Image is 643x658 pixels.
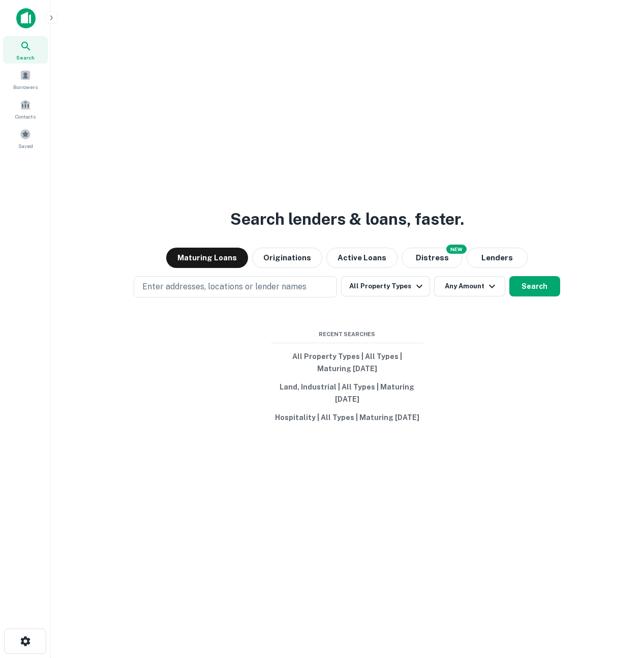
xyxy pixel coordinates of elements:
[271,330,423,339] span: Recent Searches
[13,83,38,91] span: Borrowers
[434,276,505,296] button: Any Amount
[16,53,35,62] span: Search
[326,248,397,268] button: Active Loans
[509,276,560,296] button: Search
[134,276,337,297] button: Enter addresses, locations or lender names
[271,378,423,408] button: Land, Industrial | All Types | Maturing [DATE]
[3,95,48,123] a: Contacts
[18,142,33,150] span: Saved
[3,66,48,93] a: Borrowers
[3,36,48,64] a: Search
[271,408,423,427] button: Hospitality | All Types | Maturing [DATE]
[446,245,467,254] div: NEW
[142,281,307,293] p: Enter addresses, locations or lender names
[166,248,248,268] button: Maturing Loans
[3,125,48,152] a: Saved
[467,248,528,268] button: Lenders
[16,8,36,28] img: capitalize-icon.png
[252,248,322,268] button: Originations
[271,347,423,378] button: All Property Types | All Types | Maturing [DATE]
[341,276,430,296] button: All Property Types
[402,248,463,268] button: Search distressed loans with lien and other non-mortgage details.
[15,112,36,121] span: Contacts
[230,207,464,231] h3: Search lenders & loans, faster.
